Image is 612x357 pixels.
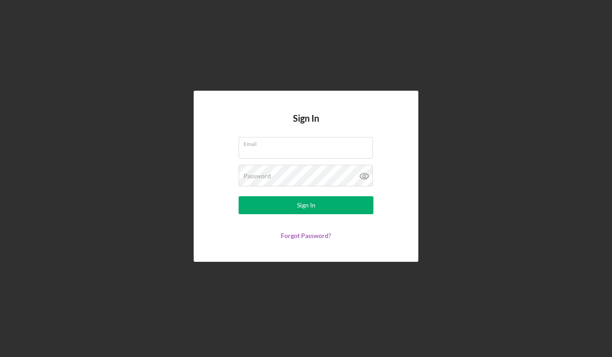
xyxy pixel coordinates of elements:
[244,172,271,180] label: Password
[281,232,331,239] a: Forgot Password?
[239,196,373,214] button: Sign In
[293,113,319,137] h4: Sign In
[297,196,315,214] div: Sign In
[244,137,373,147] label: Email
